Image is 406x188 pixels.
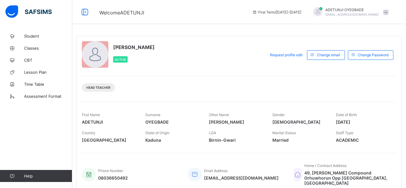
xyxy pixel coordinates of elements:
[325,8,379,12] span: ADETUNJI OYEGBADE
[272,119,327,125] span: [DEMOGRAPHIC_DATA]
[24,58,72,63] span: CBT
[86,86,110,89] span: Head Teacher
[24,174,72,178] span: Help
[24,34,72,39] span: Student
[325,13,379,16] span: [EMAIL_ADDRESS][DOMAIN_NAME]
[336,137,390,143] span: ACADEMIC
[307,7,392,17] div: ADETUNJIOYEGBADE
[82,137,136,143] span: [GEOGRAPHIC_DATA]
[272,131,296,135] span: Marital Status
[5,5,52,18] img: safsims
[24,46,72,51] span: Classes
[358,53,389,57] span: Change Password
[82,131,95,135] span: Country
[252,10,301,14] span: session/term information
[272,137,327,143] span: Married
[336,112,357,117] span: Date of Birth
[115,58,126,61] span: Active
[317,53,340,57] span: Change email
[304,170,390,186] span: 49, [PERSON_NAME] Compound Orhuwhorun Opp [GEOGRAPHIC_DATA], [GEOGRAPHIC_DATA]
[145,119,200,125] span: OYEGBADE
[24,82,72,87] span: Time Table
[24,94,72,99] span: Assessment Format
[98,168,123,173] span: Phone Number
[209,137,263,143] span: Birnin-Gwari
[98,175,128,180] span: 08036650492
[113,44,155,50] span: [PERSON_NAME]
[272,112,285,117] span: Gender
[336,131,353,135] span: Staff Type
[204,175,279,180] span: [EMAIL_ADDRESS][DOMAIN_NAME]
[204,168,228,173] span: Email Address
[99,10,144,16] span: Welcome ADETUNJI
[304,163,346,168] span: Home / Contract Address
[145,131,169,135] span: State of Origin
[209,131,216,135] span: LGA
[145,112,160,117] span: Surname
[209,112,229,117] span: Other Name
[24,70,72,75] span: Lesson Plan
[145,137,200,143] span: Kaduna
[336,119,390,125] span: [DATE]
[270,53,302,57] span: Request profile edit
[209,119,263,125] span: [PERSON_NAME]
[82,112,100,117] span: First Name
[82,119,136,125] span: ADETUNJI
